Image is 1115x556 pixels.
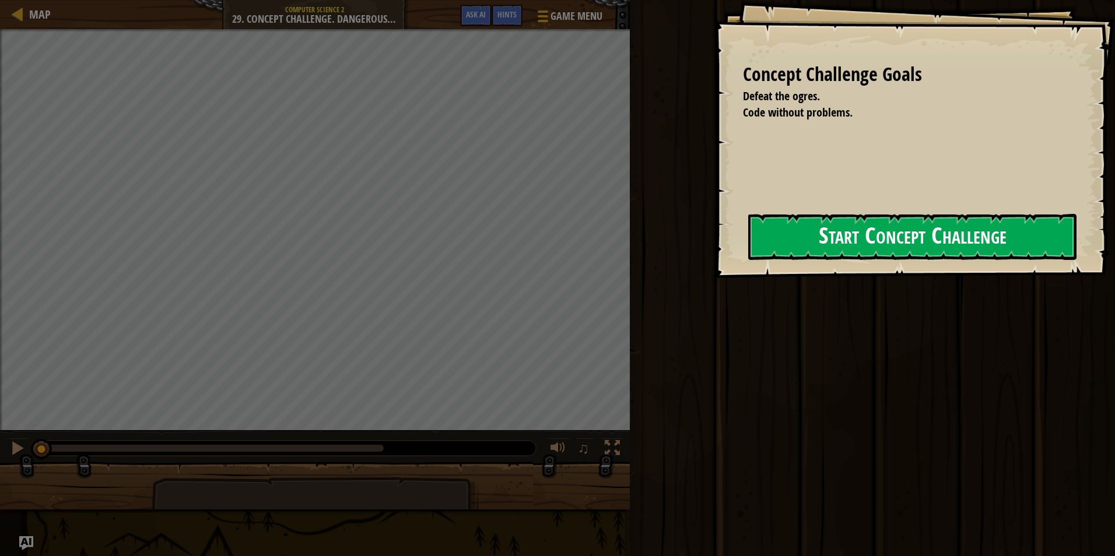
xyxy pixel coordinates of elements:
button: Ctrl + P: Pause [6,438,29,462]
span: Code without problems. [743,104,853,120]
button: Game Menu [528,5,609,32]
button: Start Concept Challenge [748,214,1077,260]
button: ♫ [576,438,595,462]
button: Ask AI [460,5,492,26]
div: Concept Challenge Goals [743,61,1074,88]
span: Defeat the ogres. [743,88,820,104]
button: Toggle fullscreen [601,438,624,462]
span: ♫ [578,439,590,457]
span: Map [29,6,51,22]
button: Ask AI [19,536,33,550]
span: Hints [497,9,517,20]
button: Adjust volume [546,438,570,462]
li: Code without problems. [728,104,1071,121]
a: Map [23,6,51,22]
span: Game Menu [551,9,602,24]
span: Ask AI [466,9,486,20]
li: Defeat the ogres. [728,88,1071,105]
